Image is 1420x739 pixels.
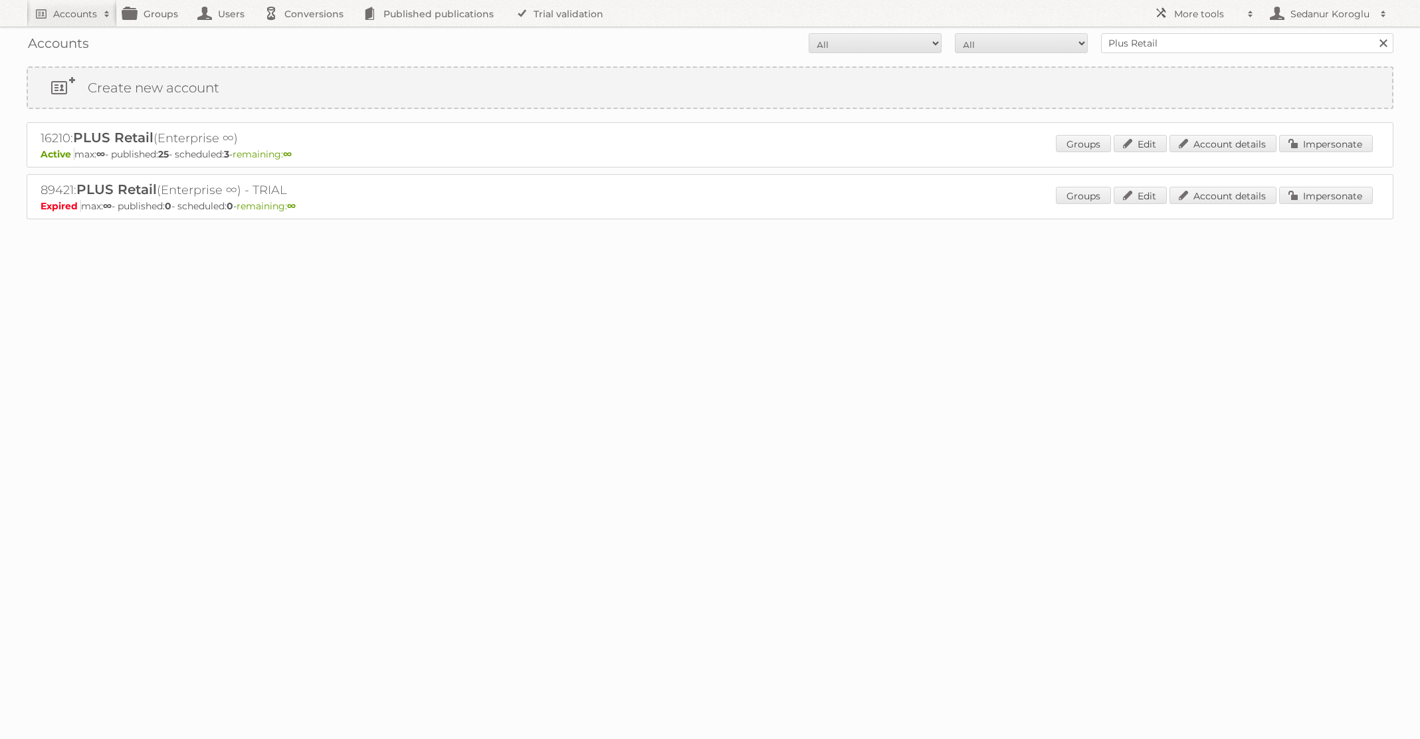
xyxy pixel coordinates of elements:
h2: More tools [1174,7,1241,21]
a: Groups [1056,135,1111,152]
strong: ∞ [287,200,296,212]
a: Edit [1114,135,1167,152]
a: Impersonate [1279,135,1373,152]
a: Groups [1056,187,1111,204]
span: remaining: [233,148,292,160]
h2: 16210: (Enterprise ∞) [41,130,506,147]
h2: 89421: (Enterprise ∞) - TRIAL [41,181,506,199]
strong: ∞ [103,200,112,212]
a: Account details [1169,135,1276,152]
a: Edit [1114,187,1167,204]
p: max: - published: - scheduled: - [41,200,1379,212]
span: remaining: [237,200,296,212]
p: max: - published: - scheduled: - [41,148,1379,160]
span: Active [41,148,74,160]
strong: 25 [158,148,169,160]
span: Expired [41,200,81,212]
strong: 3 [224,148,229,160]
strong: 0 [227,200,233,212]
span: PLUS Retail [76,181,157,197]
strong: ∞ [283,148,292,160]
a: Impersonate [1279,187,1373,204]
h2: Accounts [53,7,97,21]
a: Account details [1169,187,1276,204]
span: PLUS Retail [73,130,153,146]
strong: ∞ [96,148,105,160]
a: Create new account [28,68,1392,108]
h2: Sedanur Koroglu [1287,7,1373,21]
strong: 0 [165,200,171,212]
